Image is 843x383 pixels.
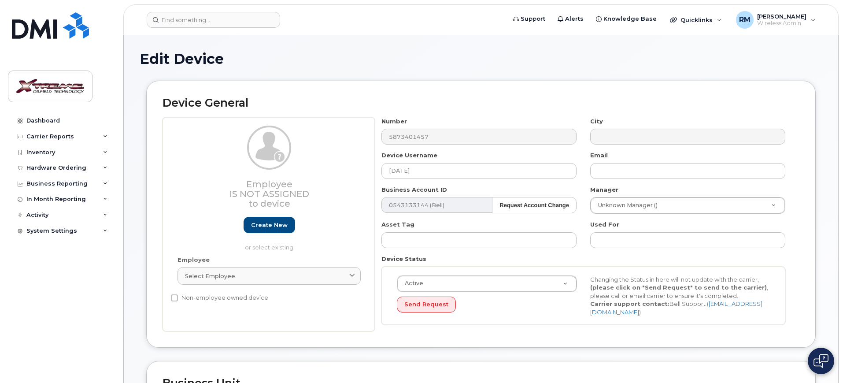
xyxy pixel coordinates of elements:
[590,300,762,316] a: [EMAIL_ADDRESS][DOMAIN_NAME]
[381,186,447,194] label: Business Account ID
[381,220,414,229] label: Asset Tag
[171,294,178,301] input: Non-employee owned device
[590,284,767,291] strong: (please click on "Send Request" to send to the carrier)
[399,279,423,287] span: Active
[381,117,407,126] label: Number
[813,354,828,368] img: Open chat
[140,51,822,67] h1: Edit Device
[492,197,577,213] button: Request Account Change
[590,151,608,160] label: Email
[229,189,309,199] span: Is not assigned
[177,256,210,264] label: Employee
[584,275,777,316] div: Changing the Status in here will not update with the carrier, , please call or email carrier to e...
[177,179,361,208] h3: Employee
[590,300,669,307] strong: Carrier support contact:
[593,201,658,209] span: Unknown Manager ()
[590,117,603,126] label: City
[591,197,785,213] a: Unknown Manager ()
[248,198,290,209] span: to device
[185,272,235,280] span: Select employee
[177,243,361,252] p: or select existing
[177,267,361,285] a: Select employee
[590,186,618,194] label: Manager
[499,202,569,208] strong: Request Account Change
[244,217,295,233] a: Create new
[381,151,437,160] label: Device Username
[397,276,577,292] a: Active
[397,297,456,313] button: Send Request
[590,220,619,229] label: Used For
[171,293,268,303] label: Non-employee owned device
[163,97,799,109] h2: Device General
[381,255,426,263] label: Device Status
